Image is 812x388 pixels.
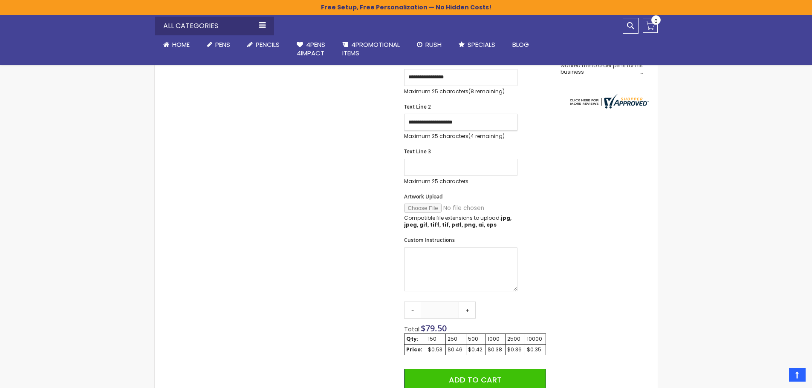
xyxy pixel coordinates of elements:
div: $0.36 [507,346,523,353]
a: + [459,302,476,319]
span: Home [172,40,190,49]
strong: jpg, jpeg, gif, tiff, tif, pdf, png, ai, eps [404,214,511,228]
div: 500 [468,336,484,342]
div: $0.46 [448,346,464,353]
div: $0.42 [468,346,484,353]
strong: Price: [406,346,422,353]
div: 150 [428,336,444,342]
span: $ [421,322,447,334]
span: Text Line 1 [404,58,431,66]
span: 4Pens 4impact [297,40,325,57]
div: 10000 [527,336,543,342]
a: 4Pens4impact [288,35,334,63]
a: Pencils [239,35,288,54]
div: 250 [448,336,464,342]
span: Pens [215,40,230,49]
a: 4pens.com certificate URL [568,103,649,110]
span: Pencils [256,40,280,49]
a: - [404,302,421,319]
a: Pens [198,35,239,54]
span: Add to Cart [449,374,502,385]
a: Specials [450,35,504,54]
span: Rush [425,40,442,49]
span: 4PROMOTIONAL ITEMS [342,40,400,57]
div: $0.53 [428,346,444,353]
span: Artwork Upload [404,193,442,200]
span: 0 [654,17,658,25]
div: $0.35 [527,346,543,353]
a: Home [155,35,198,54]
span: Blog [512,40,529,49]
p: Compatible file extensions to upload: [404,215,517,228]
span: 79.50 [425,322,447,334]
a: Blog [504,35,537,54]
span: Total: [404,325,421,333]
p: Maximum 25 characters [404,88,517,95]
a: Rush [408,35,450,54]
div: All Categories [155,17,274,35]
img: 4pens.com widget logo [568,94,649,109]
span: Specials [468,40,495,49]
div: 2500 [507,336,523,342]
strong: Qty: [406,335,419,342]
span: (4 remaining) [468,132,505,140]
span: Text Line 3 [404,148,431,155]
a: 0 [643,18,658,33]
span: (8 remaining) [468,88,505,95]
div: $0.38 [488,346,503,353]
span: Text Line 2 [404,103,431,110]
div: 1000 [488,336,503,342]
p: Maximum 25 characters [404,133,517,140]
p: Maximum 25 characters [404,178,517,185]
div: Very easy site to use boyfriend wanted me to order pens for his business [561,57,643,75]
span: Custom Instructions [404,236,455,244]
a: 4PROMOTIONALITEMS [334,35,408,63]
